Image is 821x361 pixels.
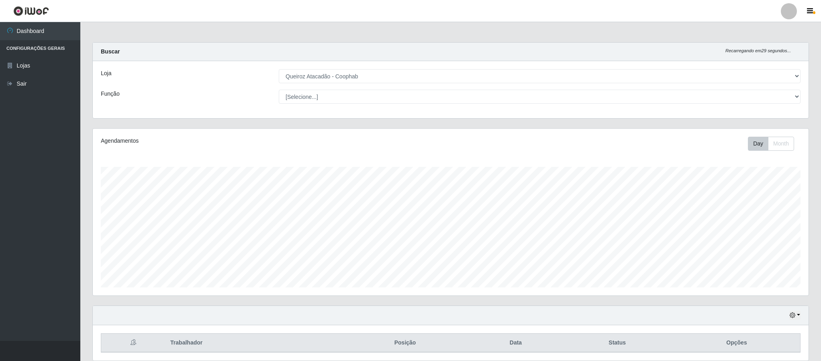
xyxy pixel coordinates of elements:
[101,137,385,145] div: Agendamentos
[748,137,801,151] div: Toolbar with button groups
[470,334,562,353] th: Data
[768,137,794,151] button: Month
[101,90,120,98] label: Função
[748,137,768,151] button: Day
[165,334,340,353] th: Trabalhador
[340,334,470,353] th: Posição
[673,334,800,353] th: Opções
[561,334,673,353] th: Status
[101,48,120,55] strong: Buscar
[101,69,111,78] label: Loja
[748,137,794,151] div: First group
[725,48,791,53] i: Recarregando em 29 segundos...
[13,6,49,16] img: CoreUI Logo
